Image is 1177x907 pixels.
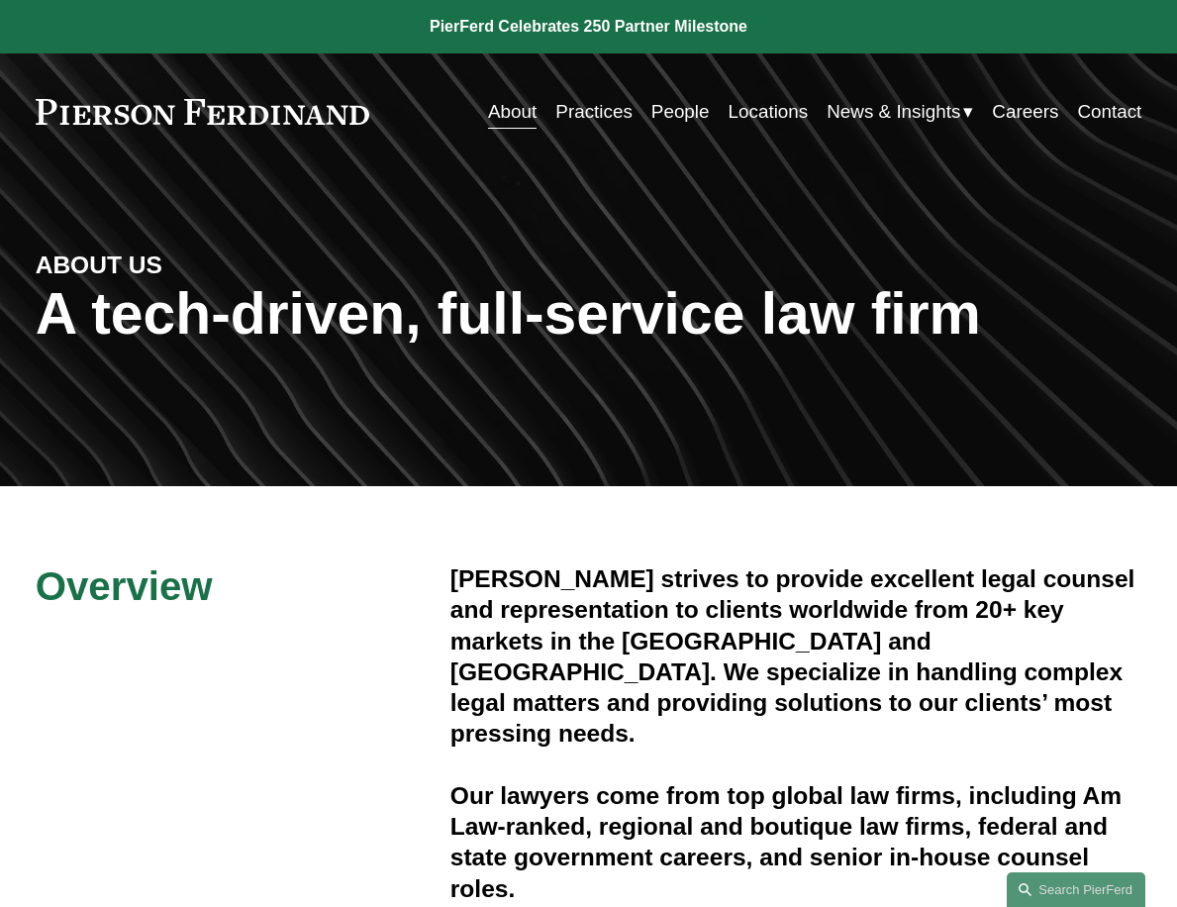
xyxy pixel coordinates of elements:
[36,252,162,278] strong: ABOUT US
[36,280,1142,347] h1: A tech-driven, full-service law firm
[827,95,960,129] span: News & Insights
[992,93,1058,131] a: Careers
[36,564,213,609] span: Overview
[1007,872,1145,907] a: Search this site
[555,93,633,131] a: Practices
[729,93,809,131] a: Locations
[651,93,710,131] a: People
[488,93,537,131] a: About
[1077,93,1141,131] a: Contact
[450,563,1142,749] h4: [PERSON_NAME] strives to provide excellent legal counsel and representation to clients worldwide ...
[827,93,973,131] a: folder dropdown
[450,780,1142,904] h4: Our lawyers come from top global law firms, including Am Law-ranked, regional and boutique law fi...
